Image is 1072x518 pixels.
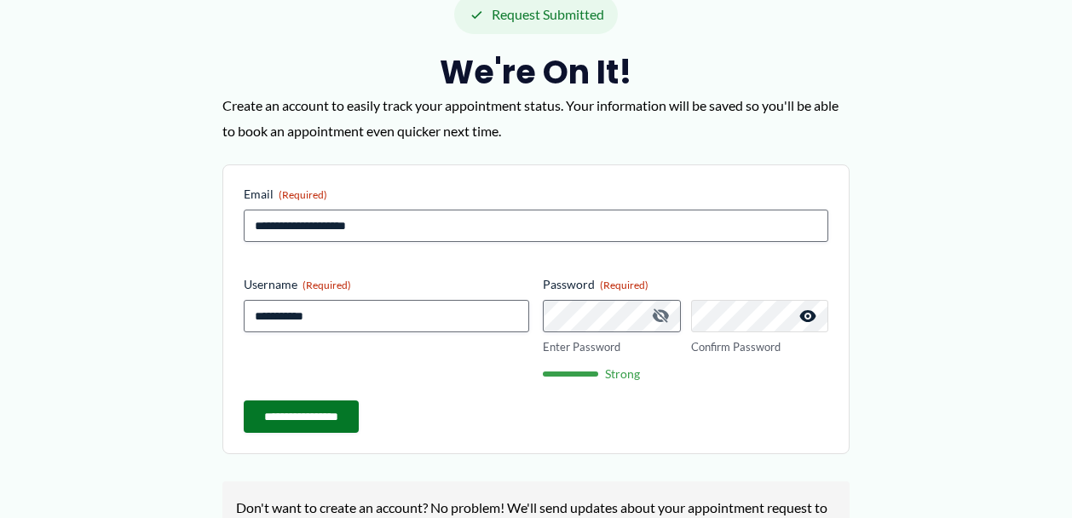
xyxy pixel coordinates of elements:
legend: Password [543,276,648,293]
label: Enter Password [543,339,681,355]
button: Show Password [798,306,818,326]
div: Strong [543,368,828,380]
label: Confirm Password [691,339,829,355]
h2: We're on it! [222,51,850,93]
label: Email [244,186,828,203]
label: Username [244,276,529,293]
p: Create an account to easily track your appointment status. Your information will be saved so you'... [222,93,850,143]
span: (Required) [303,279,351,291]
span: (Required) [600,279,648,291]
span: (Required) [279,188,327,201]
button: Hide Password [650,306,671,326]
